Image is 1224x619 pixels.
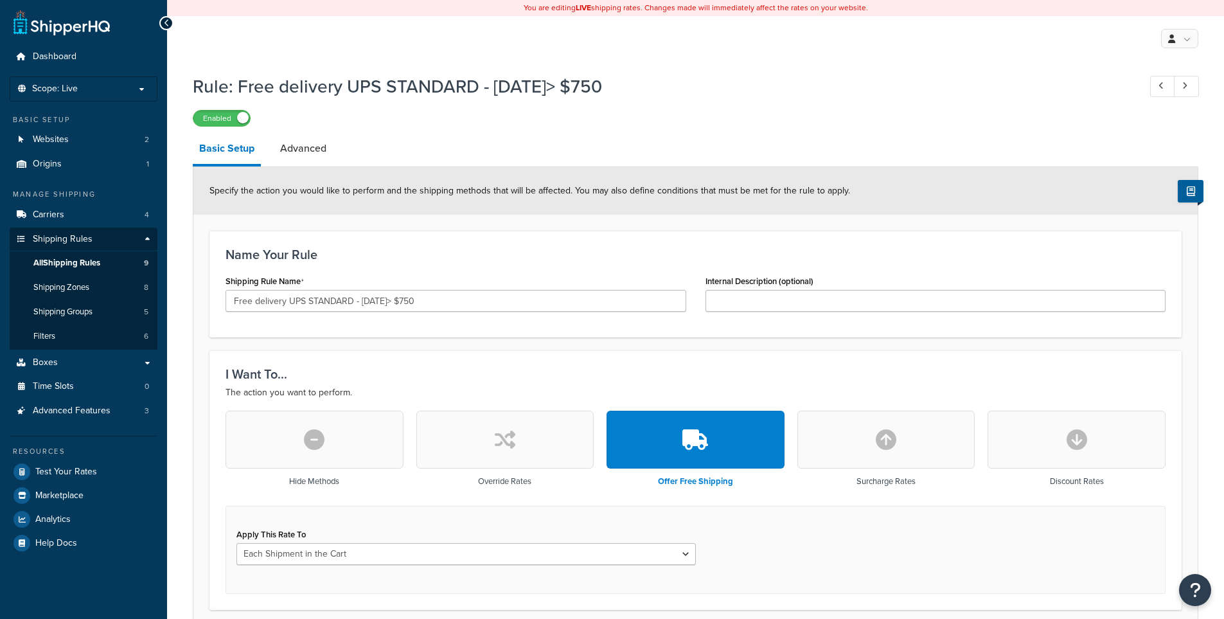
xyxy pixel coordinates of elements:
[145,381,149,392] span: 0
[33,159,62,170] span: Origins
[33,282,89,293] span: Shipping Zones
[33,331,55,342] span: Filters
[10,128,157,152] li: Websites
[10,276,157,300] a: Shipping Zones8
[144,331,148,342] span: 6
[144,258,148,269] span: 9
[10,300,157,324] a: Shipping Groups5
[10,114,157,125] div: Basic Setup
[32,84,78,94] span: Scope: Live
[10,189,157,200] div: Manage Shipping
[10,508,157,531] a: Analytics
[145,406,149,417] span: 3
[146,159,149,170] span: 1
[10,446,157,457] div: Resources
[145,210,149,220] span: 4
[226,385,1166,400] p: The action you want to perform.
[10,484,157,507] a: Marketplace
[10,300,157,324] li: Shipping Groups
[35,514,71,525] span: Analytics
[33,234,93,245] span: Shipping Rules
[1179,574,1211,606] button: Open Resource Center
[10,203,157,227] a: Carriers4
[144,282,148,293] span: 8
[705,276,813,286] label: Internal Description (optional)
[10,228,157,350] li: Shipping Rules
[33,357,58,368] span: Boxes
[1050,477,1104,486] h3: Discount Rates
[10,251,157,275] a: AllShipping Rules9
[226,276,304,287] label: Shipping Rule Name
[33,210,64,220] span: Carriers
[193,74,1126,99] h1: Rule: Free delivery UPS STANDARD - [DATE]> $750
[209,184,850,197] span: Specify the action you would like to perform and the shipping methods that will be affected. You ...
[10,399,157,423] a: Advanced Features3
[193,111,250,126] label: Enabled
[658,477,733,486] h3: Offer Free Shipping
[856,477,916,486] h3: Surcharge Rates
[10,375,157,399] a: Time Slots0
[226,247,1166,262] h3: Name Your Rule
[33,258,100,269] span: All Shipping Rules
[33,381,74,392] span: Time Slots
[10,460,157,483] a: Test Your Rates
[33,406,111,417] span: Advanced Features
[576,2,591,13] b: LIVE
[144,307,148,318] span: 5
[10,375,157,399] li: Time Slots
[10,532,157,555] a: Help Docs
[35,490,84,501] span: Marketplace
[35,467,97,478] span: Test Your Rates
[35,538,77,549] span: Help Docs
[274,133,333,164] a: Advanced
[10,325,157,348] a: Filters6
[33,51,76,62] span: Dashboard
[10,399,157,423] li: Advanced Features
[1174,76,1199,97] a: Next Record
[145,134,149,145] span: 2
[236,530,306,539] label: Apply This Rate To
[1150,76,1175,97] a: Previous Record
[10,276,157,300] li: Shipping Zones
[478,477,531,486] h3: Override Rates
[10,228,157,251] a: Shipping Rules
[226,367,1166,381] h3: I Want To...
[289,477,339,486] h3: Hide Methods
[10,152,157,176] li: Origins
[10,45,157,69] a: Dashboard
[10,351,157,375] a: Boxes
[10,152,157,176] a: Origins1
[193,133,261,166] a: Basic Setup
[10,128,157,152] a: Websites2
[10,203,157,227] li: Carriers
[33,134,69,145] span: Websites
[1178,180,1203,202] button: Show Help Docs
[10,325,157,348] li: Filters
[33,307,93,318] span: Shipping Groups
